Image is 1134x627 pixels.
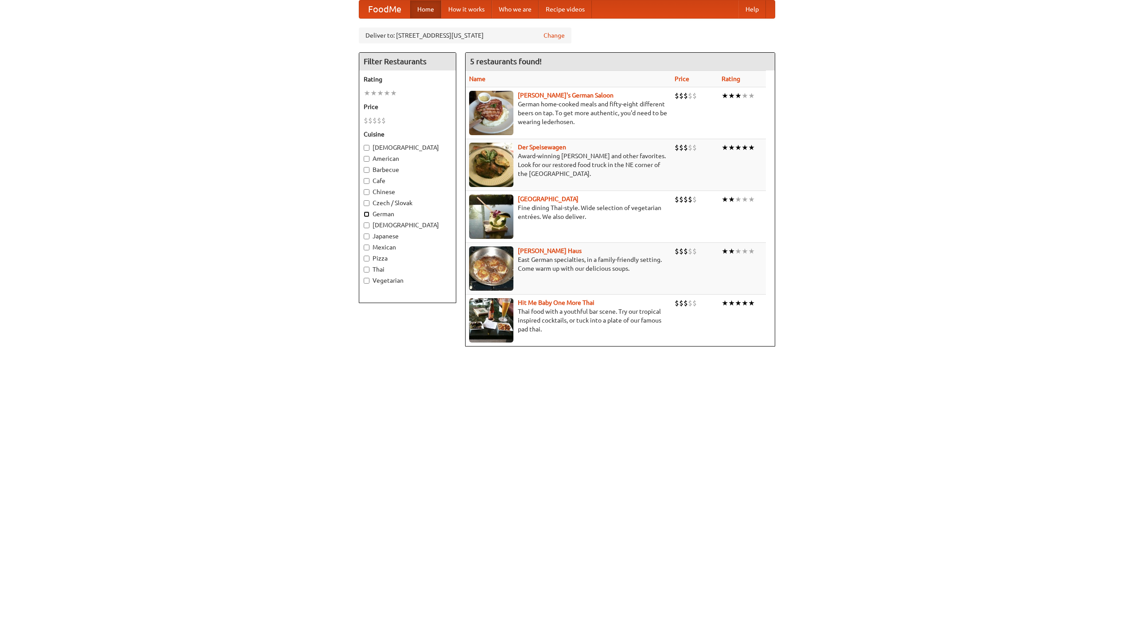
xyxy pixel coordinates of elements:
li: ★ [728,91,735,101]
a: Rating [722,75,740,82]
li: ★ [742,195,748,204]
input: Japanese [364,234,369,239]
li: $ [684,195,688,204]
h5: Cuisine [364,130,451,139]
input: Vegetarian [364,278,369,284]
p: Award-winning [PERSON_NAME] and other favorites. Look for our restored food truck in the NE corne... [469,152,668,178]
li: $ [692,246,697,256]
p: Fine dining Thai-style. Wide selection of vegetarian entrées. We also deliver. [469,203,668,221]
input: American [364,156,369,162]
li: ★ [722,195,728,204]
input: Mexican [364,245,369,250]
a: Change [544,31,565,40]
label: American [364,154,451,163]
li: ★ [728,195,735,204]
label: Vegetarian [364,276,451,285]
li: $ [684,91,688,101]
a: Name [469,75,485,82]
label: Barbecue [364,165,451,174]
li: ★ [370,88,377,98]
label: Thai [364,265,451,274]
li: ★ [735,195,742,204]
b: [GEOGRAPHIC_DATA] [518,195,579,203]
label: Czech / Slovak [364,199,451,207]
a: Help [738,0,766,18]
li: $ [684,143,688,152]
li: $ [688,143,692,152]
input: Chinese [364,189,369,195]
li: ★ [748,195,755,204]
a: Der Speisewagen [518,144,566,151]
li: ★ [748,143,755,152]
li: ★ [722,143,728,152]
li: $ [368,116,373,125]
li: ★ [735,298,742,308]
input: Thai [364,267,369,273]
img: kohlhaus.jpg [469,246,513,291]
li: $ [373,116,377,125]
a: Recipe videos [539,0,592,18]
li: ★ [748,298,755,308]
li: ★ [742,143,748,152]
li: $ [679,246,684,256]
li: ★ [384,88,390,98]
a: [PERSON_NAME] Haus [518,247,582,254]
img: speisewagen.jpg [469,143,513,187]
input: Cafe [364,178,369,184]
label: Chinese [364,187,451,196]
label: German [364,210,451,218]
li: $ [684,246,688,256]
input: [DEMOGRAPHIC_DATA] [364,222,369,228]
input: German [364,211,369,217]
li: $ [679,298,684,308]
input: Pizza [364,256,369,261]
label: [DEMOGRAPHIC_DATA] [364,221,451,230]
p: Thai food with a youthful bar scene. Try our tropical inspired cocktails, or tuck into a plate of... [469,307,668,334]
label: Japanese [364,232,451,241]
li: $ [381,116,386,125]
li: ★ [728,298,735,308]
ng-pluralize: 5 restaurants found! [470,57,542,66]
label: Pizza [364,254,451,263]
li: $ [688,246,692,256]
li: $ [675,298,679,308]
li: $ [675,246,679,256]
li: ★ [735,246,742,256]
a: [PERSON_NAME]'s German Saloon [518,92,614,99]
li: ★ [748,91,755,101]
li: $ [679,143,684,152]
li: ★ [722,246,728,256]
a: Hit Me Baby One More Thai [518,299,594,306]
a: Price [675,75,689,82]
label: [DEMOGRAPHIC_DATA] [364,143,451,152]
li: $ [692,298,697,308]
h5: Rating [364,75,451,84]
div: Deliver to: [STREET_ADDRESS][US_STATE] [359,27,571,43]
a: Who we are [492,0,539,18]
img: satay.jpg [469,195,513,239]
p: East German specialties, in a family-friendly setting. Come warm up with our delicious soups. [469,255,668,273]
li: $ [364,116,368,125]
li: $ [679,91,684,101]
li: $ [377,116,381,125]
li: $ [675,91,679,101]
li: $ [688,91,692,101]
li: $ [688,298,692,308]
li: ★ [390,88,397,98]
li: ★ [748,246,755,256]
li: ★ [735,91,742,101]
li: $ [688,195,692,204]
img: babythai.jpg [469,298,513,343]
li: $ [684,298,688,308]
li: ★ [742,246,748,256]
li: $ [692,143,697,152]
input: [DEMOGRAPHIC_DATA] [364,145,369,151]
label: Cafe [364,176,451,185]
a: Home [410,0,441,18]
a: FoodMe [359,0,410,18]
li: ★ [742,91,748,101]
